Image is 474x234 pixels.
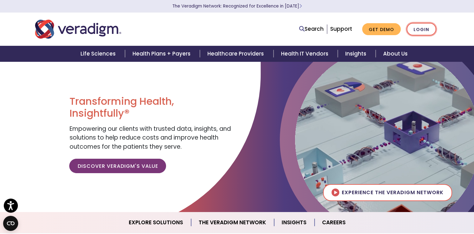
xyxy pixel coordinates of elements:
a: Careers [315,215,353,231]
a: Explore Solutions [121,215,191,231]
a: Login [407,23,436,36]
a: Life Sciences [73,46,125,62]
a: The Veradigm Network [191,215,274,231]
a: Discover Veradigm's Value [69,159,166,173]
a: Healthcare Providers [200,46,273,62]
iframe: Drift Chat Widget [354,189,466,226]
img: Veradigm logo [35,19,121,40]
a: Health IT Vendors [273,46,338,62]
a: Insights [274,215,315,231]
span: Empowering our clients with trusted data, insights, and solutions to help reduce costs and improv... [69,125,231,151]
a: The Veradigm Network: Recognized for Excellence in [DATE]Learn More [172,3,302,9]
a: Health Plans + Payers [125,46,200,62]
a: Get Demo [362,23,401,35]
a: Search [299,25,324,33]
a: About Us [376,46,415,62]
h1: Transforming Health, Insightfully® [69,95,232,120]
button: Open CMP widget [3,216,18,231]
span: Learn More [299,3,302,9]
a: Support [330,25,352,33]
a: Insights [338,46,376,62]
